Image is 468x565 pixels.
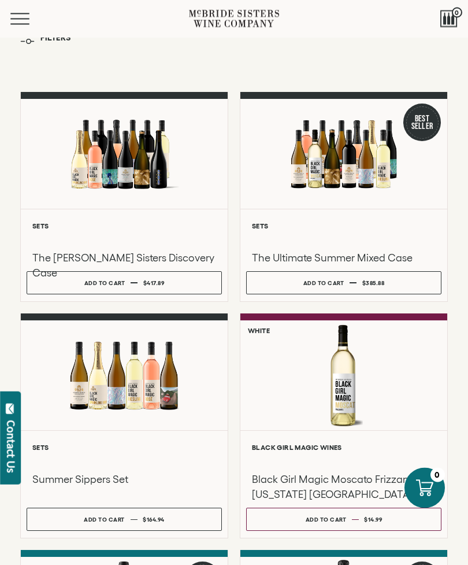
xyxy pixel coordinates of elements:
span: 0 [452,8,462,18]
a: White Black Girl Magic Moscato Frizzanté California NV Black Girl Magic Wines Black Girl Magic Mo... [240,314,448,539]
button: Add to cart $14.99 [246,508,441,531]
h6: Black Girl Magic Wines [252,444,436,452]
h3: Summer Sippers Set [32,472,216,488]
h6: White [248,327,270,335]
div: Contact Us [5,420,17,473]
div: Add to cart [84,512,125,529]
a: Best Seller The Ultimate Summer Mixed Case Sets The Ultimate Summer Mixed Case Add to cart $385.88 [240,93,448,302]
span: $14.99 [364,517,382,523]
button: Add to cart $385.88 [246,272,441,295]
h6: Sets [32,223,216,230]
h3: The Ultimate Summer Mixed Case [252,251,436,266]
a: Summer Sippers Set Sets Summer Sippers Set Add to cart $164.94 [20,314,228,539]
button: Add to cart $417.89 [27,272,222,295]
button: Filters [14,26,77,50]
div: Add to cart [303,275,344,292]
h6: Sets [32,444,216,452]
button: Mobile Menu Trigger [10,13,52,25]
h6: Sets [252,223,436,230]
div: 0 [430,468,445,482]
span: $417.89 [143,280,165,287]
a: McBride Sisters Full Set Sets The [PERSON_NAME] Sisters Discovery Case Add to cart $417.89 [20,93,228,302]
button: Add to cart $164.94 [27,508,222,531]
div: Add to cart [306,512,347,529]
div: Add to cart [84,275,125,292]
span: Filters [40,34,71,42]
span: $164.94 [143,517,165,523]
h3: Black Girl Magic Moscato Frizzanté [US_STATE] [GEOGRAPHIC_DATA] [252,472,436,503]
span: $385.88 [362,280,385,287]
h3: The [PERSON_NAME] Sisters Discovery Case [32,251,216,281]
